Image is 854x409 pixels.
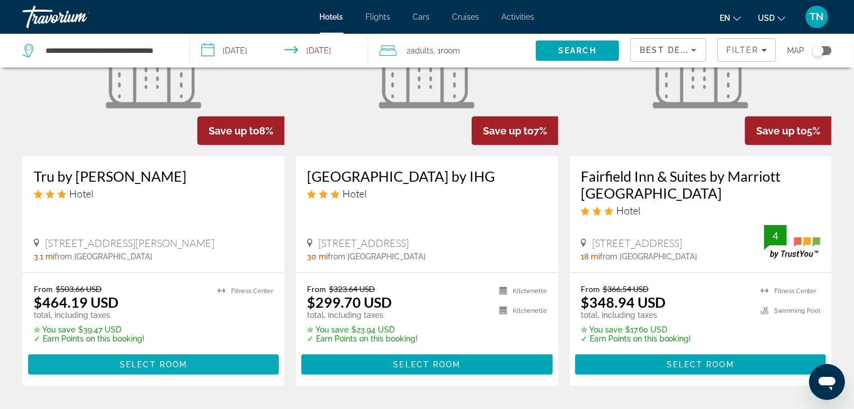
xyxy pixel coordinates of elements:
[494,304,547,318] li: Kitchenette
[758,10,785,26] button: Change currency
[494,284,547,298] li: Kitchenette
[810,11,824,23] span: TN
[120,360,187,369] span: Select Room
[720,14,730,23] span: en
[667,360,734,369] span: Select Room
[406,43,433,59] span: 2
[307,334,418,343] p: ✓ Earn Points on this booking!
[755,284,820,298] li: Fitness Center
[616,204,640,217] span: Hotel
[764,225,820,258] img: TrustYou guest rating badge
[804,46,832,56] button: Toggle map
[410,46,433,55] span: Adults
[34,252,55,261] span: 3.1 mi
[472,116,558,145] div: 7%
[301,354,552,375] button: Select Room
[307,311,418,320] p: total, including taxes
[393,360,460,369] span: Select Room
[581,325,622,334] span: ✮ You save
[28,357,279,369] a: Select Room
[453,12,480,21] a: Cruises
[56,284,102,294] del: $503.66 USD
[575,357,826,369] a: Select Room
[787,43,804,59] span: Map
[34,334,144,343] p: ✓ Earn Points on this booking!
[536,41,620,61] button: Search
[301,357,552,369] a: Select Room
[45,237,214,249] span: [STREET_ADDRESS][PERSON_NAME]
[34,311,144,320] p: total, including taxes
[717,38,776,62] button: Filters
[44,42,173,59] input: Search hotel destination
[307,325,418,334] p: $23.94 USD
[600,252,698,261] span: from [GEOGRAPHIC_DATA]
[342,187,367,200] span: Hotel
[581,334,692,343] p: ✓ Earn Points on this booking!
[802,5,832,29] button: User Menu
[581,325,692,334] p: $17.60 USD
[34,284,53,294] span: From
[726,46,758,55] span: Filter
[745,116,832,145] div: 5%
[34,187,273,200] div: 3 star Hotel
[197,116,284,145] div: 8%
[755,304,820,318] li: Swimming Pool
[483,125,534,137] span: Save up to
[502,12,535,21] a: Activities
[307,187,546,200] div: 3 star Hotel
[318,237,409,249] span: [STREET_ADDRESS]
[433,43,460,59] span: , 1
[640,46,698,55] span: Best Deals
[34,294,119,311] ins: $464.19 USD
[34,325,75,334] span: ✮ You save
[809,364,845,400] iframe: Button to launch messaging window
[366,12,391,21] a: Flights
[69,187,93,200] span: Hotel
[368,34,536,68] button: Travelers: 2 adults, 0 children
[581,294,666,311] ins: $348.94 USD
[441,46,460,55] span: Room
[413,12,430,21] a: Cars
[581,204,820,217] div: 3 star Hotel
[581,311,692,320] p: total, including taxes
[758,14,775,23] span: USD
[640,43,697,57] mat-select: Sort by
[720,10,741,26] button: Change language
[581,284,600,294] span: From
[307,325,349,334] span: ✮ You save
[581,168,820,201] a: Fairfield Inn & Suites by Marriott [GEOGRAPHIC_DATA]
[558,46,597,55] span: Search
[190,34,369,68] button: Select check in and out date
[209,125,259,137] span: Save up to
[212,284,273,298] li: Fitness Center
[329,284,375,294] del: $323.64 USD
[581,252,600,261] span: 18 mi
[320,12,344,21] a: Hotels
[756,125,807,137] span: Save up to
[34,325,144,334] p: $39.47 USD
[603,284,649,294] del: $366.54 USD
[307,252,328,261] span: 30 mi
[328,252,426,261] span: from [GEOGRAPHIC_DATA]
[764,229,787,242] div: 4
[22,2,135,32] a: Travorium
[307,168,546,185] a: [GEOGRAPHIC_DATA] by IHG
[28,354,279,375] button: Select Room
[34,168,273,185] a: Tru by [PERSON_NAME]
[55,252,152,261] span: from [GEOGRAPHIC_DATA]
[592,237,683,249] span: [STREET_ADDRESS]
[307,284,326,294] span: From
[575,354,826,375] button: Select Room
[307,294,392,311] ins: $299.70 USD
